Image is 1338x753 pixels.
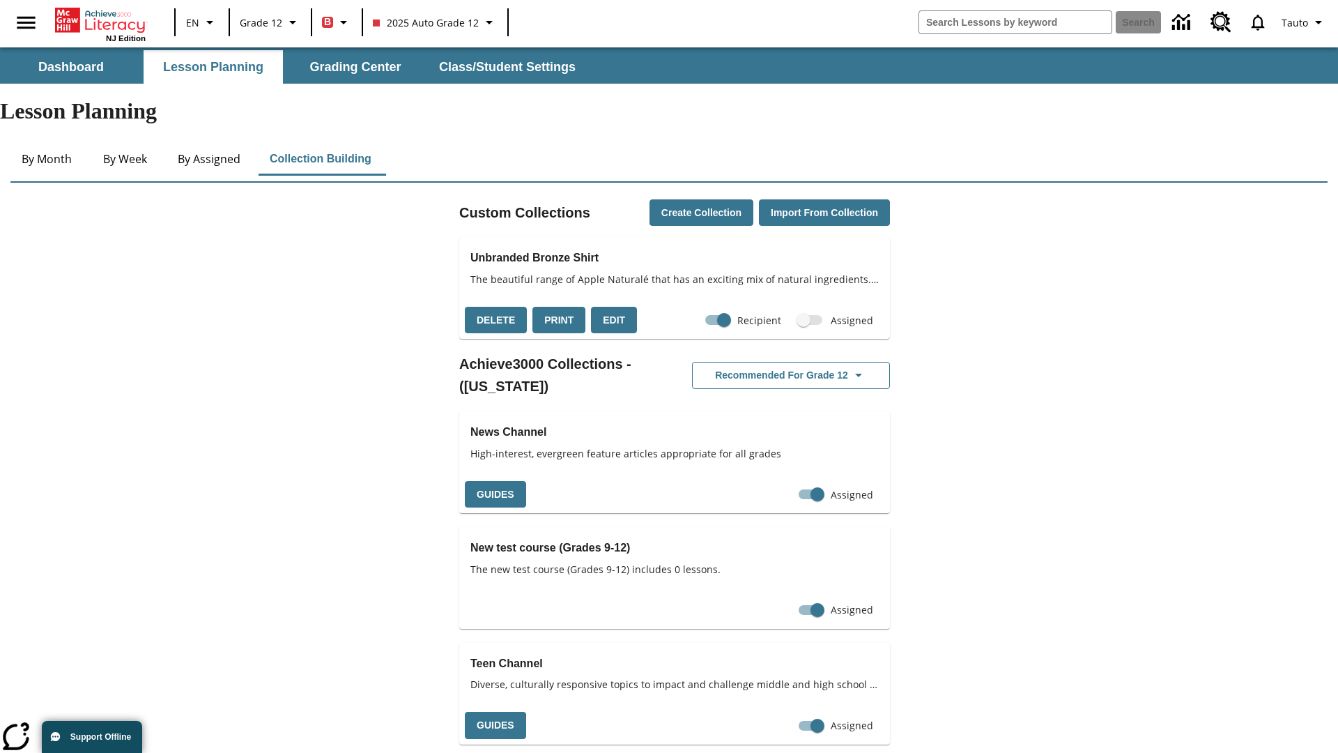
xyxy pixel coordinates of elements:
[10,142,83,176] button: By Month
[286,50,425,84] button: Grading Center
[316,10,357,35] button: Boost Class color is red. Change class color
[324,13,331,31] span: B
[470,677,879,692] span: Diverse, culturally responsive topics to impact and challenge middle and high school students
[591,307,637,334] button: Edit
[367,10,503,35] button: Class: 2025 Auto Grade 12, Select your class
[831,313,873,328] span: Assigned
[470,562,879,577] span: The new test course (Grades 9-12) includes 0 lessons.
[532,307,585,334] button: Print, will open in a new window
[180,10,224,35] button: Language: EN, Select a language
[90,142,160,176] button: By Week
[470,446,879,461] span: High-interest, evergreen feature articles appropriate for all grades
[428,50,587,84] button: Class/Student Settings
[649,199,753,227] button: Create Collection
[759,199,890,227] button: Import from Collection
[470,248,879,268] h3: Unbranded Bronze Shirt
[919,11,1112,33] input: search field
[459,201,590,224] h2: Custom Collections
[240,15,282,30] span: Grade 12
[1164,3,1202,42] a: Data Center
[144,50,283,84] button: Lesson Planning
[465,712,526,739] button: Guides
[106,34,146,43] span: NJ Edition
[1202,3,1240,41] a: Resource Center, Will open in new tab
[831,487,873,502] span: Assigned
[459,353,675,397] h2: Achieve3000 Collections - ([US_STATE])
[470,272,879,287] span: The beautiful range of Apple Naturalé that has an exciting mix of natural ingredients. With the G...
[70,732,131,742] span: Support Offline
[42,721,142,753] button: Support Offline
[465,481,526,508] button: Guides
[831,718,873,733] span: Assigned
[1,50,141,84] button: Dashboard
[1282,15,1308,30] span: Tauto
[373,15,479,30] span: 2025 Auto Grade 12
[55,6,146,34] a: Home
[470,654,879,674] h3: Teen Channel
[465,307,527,334] button: Delete
[737,313,781,328] span: Recipient
[6,2,47,43] button: Open side menu
[234,10,307,35] button: Grade: Grade 12, Select a grade
[1276,10,1332,35] button: Profile/Settings
[831,602,873,617] span: Assigned
[259,142,383,176] button: Collection Building
[470,423,879,442] h3: News Channel
[55,5,146,43] div: Home
[1240,4,1276,40] a: Notifications
[692,362,890,389] button: Recommended for Grade 12
[186,15,199,30] span: EN
[167,142,252,176] button: By Assigned
[470,538,879,558] h3: New test course (Grades 9-12)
